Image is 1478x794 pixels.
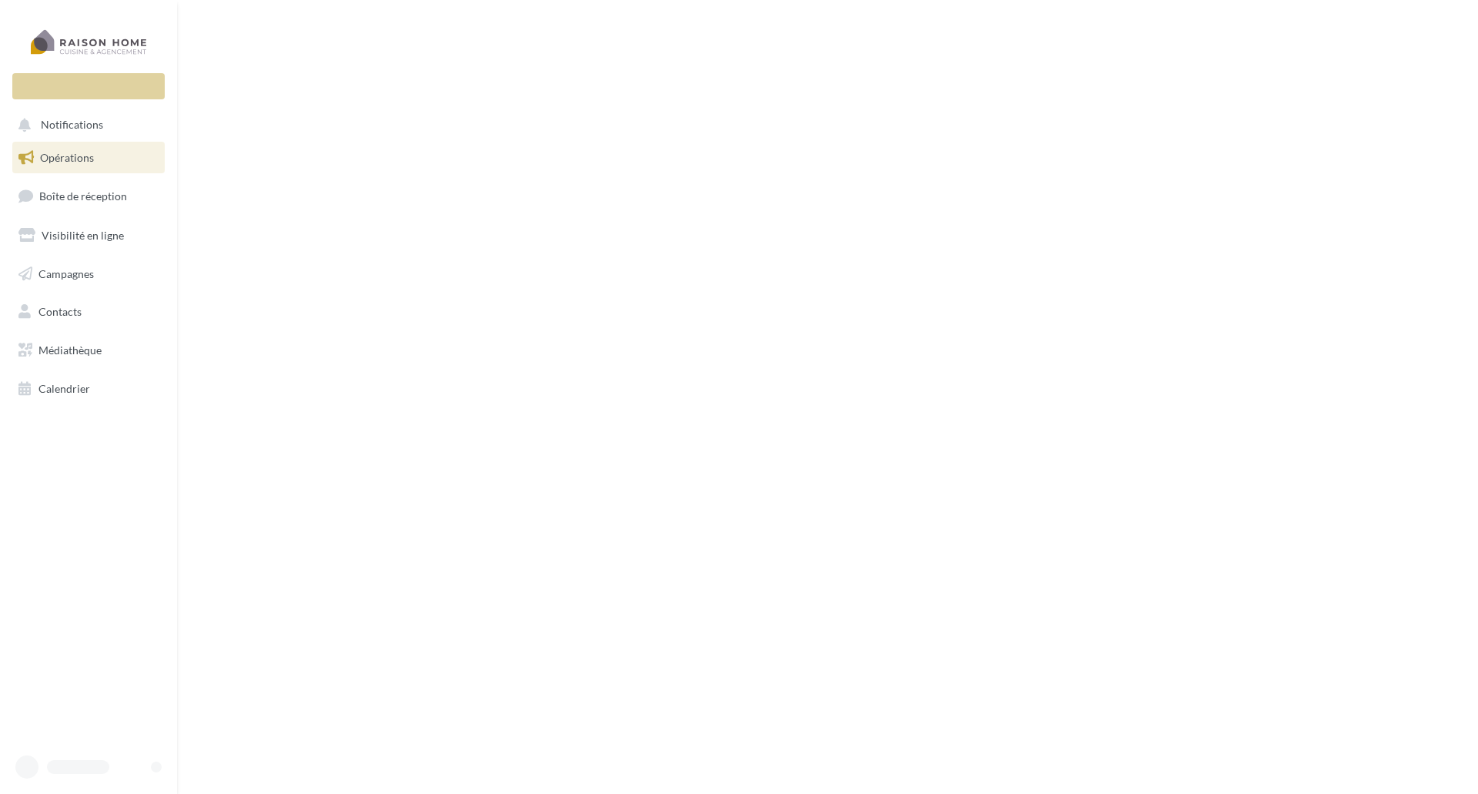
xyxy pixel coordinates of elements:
a: Calendrier [9,373,168,405]
a: Campagnes [9,258,168,290]
span: Calendrier [38,382,90,395]
a: Boîte de réception [9,179,168,213]
span: Boîte de réception [39,189,127,203]
span: Visibilité en ligne [42,229,124,242]
span: Contacts [38,305,82,318]
div: Nouvelle campagne [12,73,165,99]
span: Notifications [41,119,103,132]
a: Visibilité en ligne [9,219,168,252]
a: Opérations [9,142,168,174]
span: Campagnes [38,266,94,280]
span: Médiathèque [38,343,102,357]
a: Contacts [9,296,168,328]
a: Médiathèque [9,334,168,367]
span: Opérations [40,151,94,164]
